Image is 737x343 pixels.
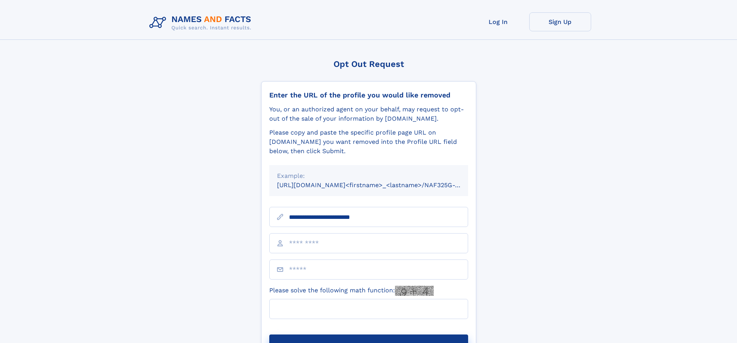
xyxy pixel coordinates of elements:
div: You, or an authorized agent on your behalf, may request to opt-out of the sale of your informatio... [269,105,468,123]
label: Please solve the following math function: [269,286,434,296]
small: [URL][DOMAIN_NAME]<firstname>_<lastname>/NAF325G-xxxxxxxx [277,181,483,189]
div: Enter the URL of the profile you would like removed [269,91,468,99]
a: Log In [467,12,529,31]
div: Example: [277,171,460,181]
a: Sign Up [529,12,591,31]
div: Opt Out Request [261,59,476,69]
img: Logo Names and Facts [146,12,258,33]
div: Please copy and paste the specific profile page URL on [DOMAIN_NAME] you want removed into the Pr... [269,128,468,156]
